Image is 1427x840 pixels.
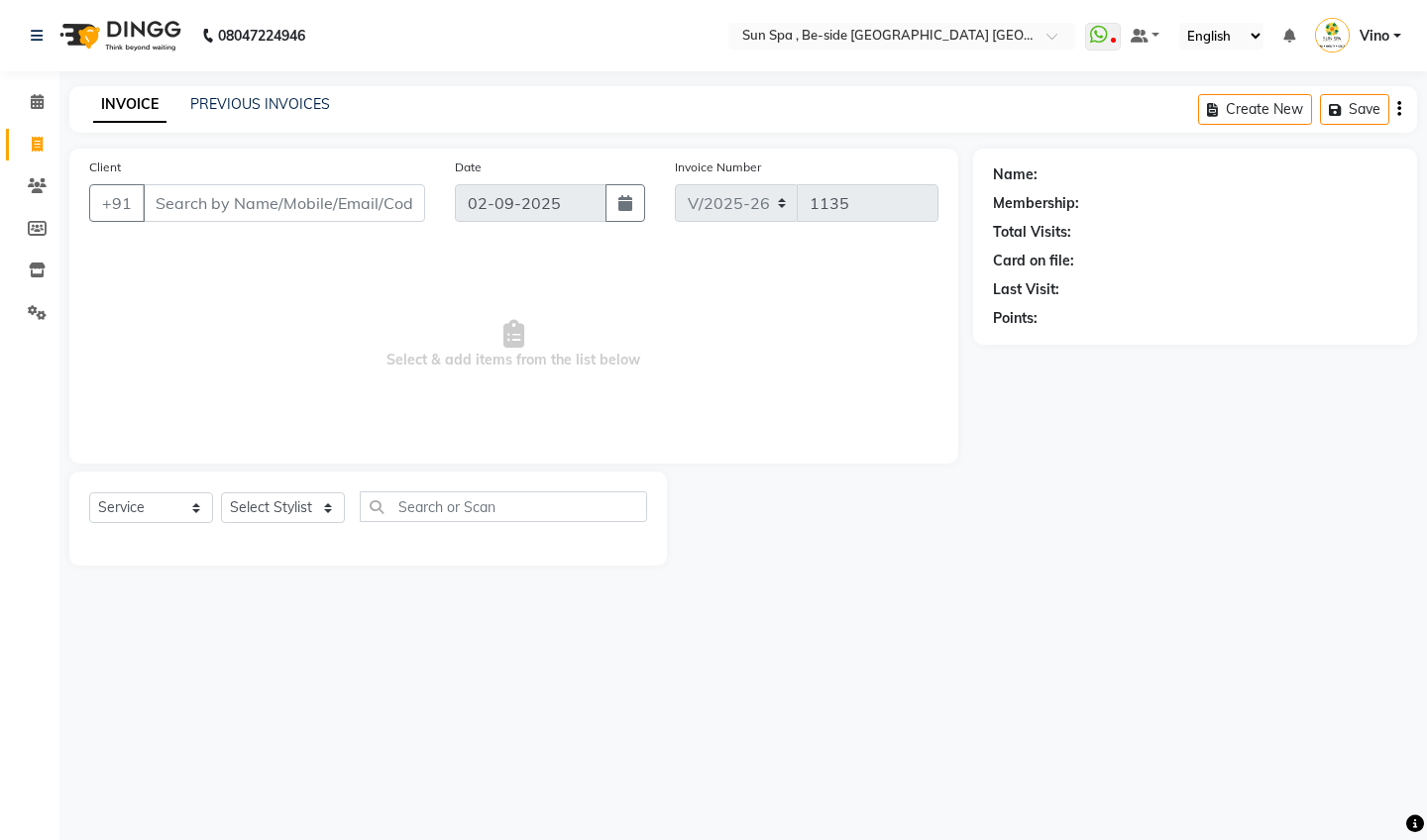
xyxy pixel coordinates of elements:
[1315,18,1350,52] img: Vino
[143,184,425,222] input: Search by Name/Mobile/Email/Code
[1320,94,1389,125] button: Save
[93,87,166,123] a: INVOICE
[455,158,482,176] label: Date
[993,222,1071,243] div: Total Visits:
[89,246,938,444] span: Select & add items from the list below
[89,158,121,176] label: Client
[993,279,1059,300] div: Last Visit:
[675,158,761,176] label: Invoice Number
[51,8,186,63] img: logo
[360,491,647,522] input: Search or Scan
[993,164,1038,185] div: Name:
[1360,26,1389,47] span: Vino
[1198,94,1312,125] button: Create New
[218,8,305,63] b: 08047224946
[993,251,1074,271] div: Card on file:
[993,308,1038,329] div: Points:
[89,184,145,222] button: +91
[190,95,330,113] a: PREVIOUS INVOICES
[993,193,1079,214] div: Membership:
